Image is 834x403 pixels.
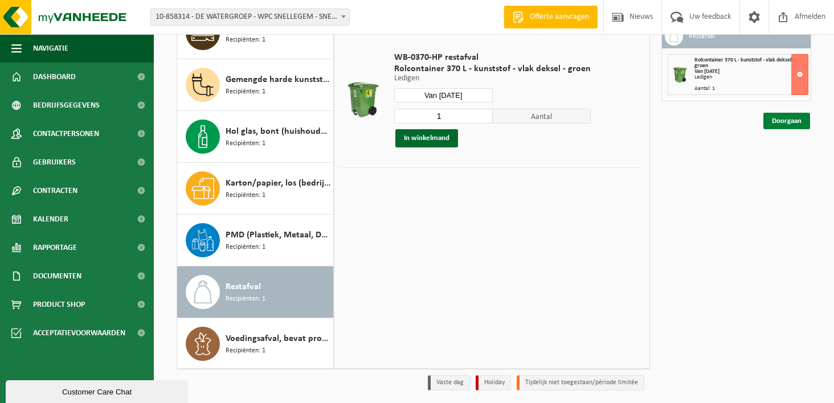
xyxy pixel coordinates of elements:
button: Karton/papier, los (bedrijven) Recipiënten: 1 [177,163,334,215]
span: Karton/papier, los (bedrijven) [226,176,330,190]
span: Recipiënten: 1 [226,138,265,149]
li: Tijdelijk niet toegestaan/période limitée [517,375,644,390]
iframe: chat widget [6,378,190,403]
span: Recipiënten: 1 [226,346,265,356]
button: Restafval Recipiënten: 1 [177,266,334,318]
div: Aantal: 1 [694,86,808,92]
span: Contracten [33,176,77,205]
span: Gemengde harde kunststoffen (PE, PP en PVC), recycleerbaar (industrieel) [226,73,330,87]
li: Holiday [476,375,511,390]
span: Documenten [33,262,81,290]
h3: Restafval [689,27,715,46]
div: Ledigen [694,75,808,80]
li: Vaste dag [428,375,470,390]
span: Recipiënten: 1 [226,87,265,97]
p: Ledigen [394,75,591,83]
button: PMD (Plastiek, Metaal, Drankkartons) (bedrijven) Recipiënten: 1 [177,215,334,266]
span: Dashboard [33,63,76,91]
span: Restafval [226,280,261,294]
span: Rolcontainer 370 L - kunststof - vlak deksel - groen [694,57,794,69]
span: Recipiënten: 1 [226,190,265,201]
span: Acceptatievoorwaarden [33,319,125,347]
span: Rolcontainer 370 L - kunststof - vlak deksel - groen [394,63,591,75]
a: Offerte aanvragen [504,6,598,28]
span: Navigatie [33,34,68,63]
button: Hol glas, bont (huishoudelijk) Recipiënten: 1 [177,111,334,163]
span: Hol glas, bont (huishoudelijk) [226,125,330,138]
span: Offerte aanvragen [527,11,592,23]
input: Selecteer datum [394,88,493,102]
span: Bedrijfsgegevens [33,91,100,120]
span: Recipiënten: 1 [226,35,265,46]
span: PMD (Plastiek, Metaal, Drankkartons) (bedrijven) [226,228,330,242]
button: Voedingsafval, bevat producten van dierlijke oorsprong, onverpakt, categorie 3 Recipiënten: 1 [177,318,334,369]
a: Doorgaan [763,113,810,129]
span: Voedingsafval, bevat producten van dierlijke oorsprong, onverpakt, categorie 3 [226,332,330,346]
button: In winkelmand [395,129,458,147]
span: Gebruikers [33,148,76,176]
span: Rapportage [33,233,77,262]
span: Contactpersonen [33,120,99,148]
button: Gemengde harde kunststoffen (PE, PP en PVC), recycleerbaar (industrieel) Recipiënten: 1 [177,59,334,111]
span: Aantal [493,109,591,124]
span: Kalender [33,205,68,233]
span: 10-858314 - DE WATERGROEP - WPC SNELLEGEM - SNELLEGEM [151,9,349,25]
span: Recipiënten: 1 [226,242,265,253]
span: Recipiënten: 1 [226,294,265,305]
span: Product Shop [33,290,85,319]
span: 10-858314 - DE WATERGROEP - WPC SNELLEGEM - SNELLEGEM [150,9,350,26]
span: WB-0370-HP restafval [394,52,591,63]
strong: Van [DATE] [694,68,719,75]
